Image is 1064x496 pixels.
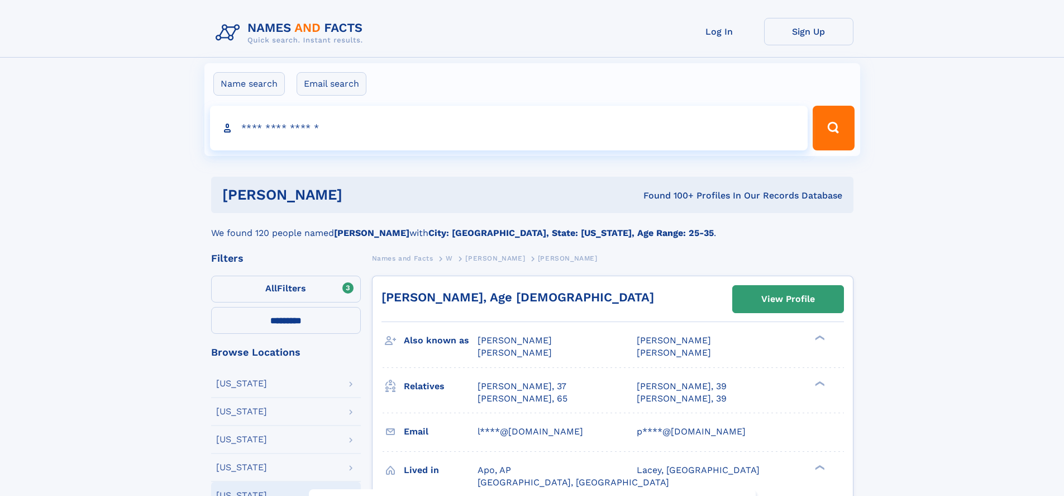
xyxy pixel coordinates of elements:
[211,276,361,303] label: Filters
[637,465,760,475] span: Lacey, [GEOGRAPHIC_DATA]
[404,377,478,396] h3: Relatives
[265,283,277,294] span: All
[428,228,714,238] b: City: [GEOGRAPHIC_DATA], State: [US_STATE], Age Range: 25-35
[222,188,493,202] h1: [PERSON_NAME]
[478,380,566,393] a: [PERSON_NAME], 37
[761,286,815,312] div: View Profile
[446,254,453,262] span: W
[764,18,853,45] a: Sign Up
[733,286,843,313] a: View Profile
[216,463,267,472] div: [US_STATE]
[538,254,598,262] span: [PERSON_NAME]
[478,347,552,358] span: [PERSON_NAME]
[404,331,478,350] h3: Also known as
[404,422,478,441] h3: Email
[211,18,372,48] img: Logo Names and Facts
[478,335,552,346] span: [PERSON_NAME]
[812,380,826,387] div: ❯
[478,465,511,475] span: Apo, AP
[211,253,361,263] div: Filters
[493,190,842,202] div: Found 100+ Profiles In Our Records Database
[297,72,366,96] label: Email search
[216,379,267,388] div: [US_STATE]
[637,335,711,346] span: [PERSON_NAME]
[211,347,361,357] div: Browse Locations
[210,106,808,150] input: search input
[637,347,711,358] span: [PERSON_NAME]
[404,461,478,480] h3: Lived in
[478,477,669,488] span: [GEOGRAPHIC_DATA], [GEOGRAPHIC_DATA]
[465,254,525,262] span: [PERSON_NAME]
[372,251,433,265] a: Names and Facts
[637,393,727,405] a: [PERSON_NAME], 39
[478,393,567,405] a: [PERSON_NAME], 65
[675,18,764,45] a: Log In
[213,72,285,96] label: Name search
[216,407,267,416] div: [US_STATE]
[465,251,525,265] a: [PERSON_NAME]
[211,213,853,240] div: We found 120 people named with .
[381,290,654,304] a: [PERSON_NAME], Age [DEMOGRAPHIC_DATA]
[446,251,453,265] a: W
[813,106,854,150] button: Search Button
[637,380,727,393] a: [PERSON_NAME], 39
[812,334,826,342] div: ❯
[812,464,826,471] div: ❯
[216,435,267,444] div: [US_STATE]
[334,228,409,238] b: [PERSON_NAME]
